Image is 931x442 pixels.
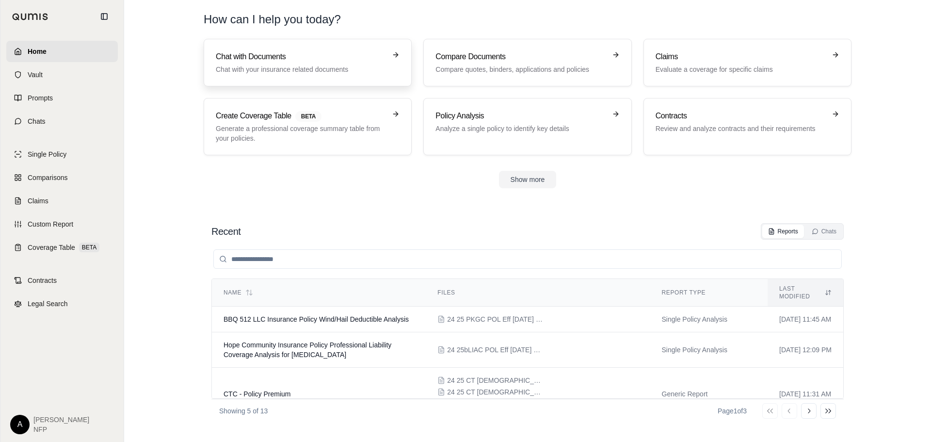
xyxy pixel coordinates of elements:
[806,225,842,238] button: Chats
[28,47,47,56] span: Home
[762,225,804,238] button: Reports
[499,171,557,188] button: Show more
[650,279,768,307] th: Report Type
[768,228,798,235] div: Reports
[768,368,843,421] td: [DATE] 11:31 AM
[812,228,836,235] div: Chats
[204,12,341,27] h1: How can I help you today?
[10,415,30,434] div: A
[28,196,48,206] span: Claims
[447,314,544,324] span: 24 25 PKGC POL Eff 10.17.24 BBQ 512 LLC Policy No. CLP9762748.pdf
[219,406,268,416] p: Showing 5 of 13
[6,190,118,212] a: Claims
[204,39,412,86] a: Chat with DocumentsChat with your insurance related documents
[6,213,118,235] a: Custom Report
[650,368,768,421] td: Generic Report
[295,111,321,122] span: BETA
[28,173,67,182] span: Comparisons
[28,276,57,285] span: Contracts
[447,376,544,385] span: 24 25 CT Church Auto Renewal Proposal.pdf
[28,149,66,159] span: Single Policy
[447,387,544,397] span: 24 25 CT Church Package (incl AR prop) Renewal Proposal.pdf
[6,111,118,132] a: Chats
[656,65,826,74] p: Evaluate a coverage for specific claims
[6,237,118,258] a: Coverage TableBETA
[28,116,46,126] span: Chats
[768,332,843,368] td: [DATE] 12:09 PM
[650,307,768,332] td: Single Policy Analysis
[204,98,412,155] a: Create Coverage TableBETAGenerate a professional coverage summary table from your policies.
[6,144,118,165] a: Single Policy
[779,285,832,300] div: Last modified
[6,64,118,85] a: Vault
[643,98,851,155] a: ContractsReview and analyze contracts and their requirements
[6,41,118,62] a: Home
[12,13,48,20] img: Qumis Logo
[423,98,631,155] a: Policy AnalysisAnalyze a single policy to identify key details
[28,243,75,252] span: Coverage Table
[216,51,386,63] h3: Chat with Documents
[650,332,768,368] td: Single Policy Analysis
[643,39,851,86] a: ClaimsEvaluate a coverage for specific claims
[28,299,68,309] span: Legal Search
[79,243,99,252] span: BETA
[216,65,386,74] p: Chat with your insurance related documents
[224,315,409,323] span: BBQ 512 LLC Insurance Policy Wind/Hail Deductible Analysis
[224,289,414,296] div: Name
[28,93,53,103] span: Prompts
[28,219,73,229] span: Custom Report
[656,124,826,133] p: Review and analyze contracts and their requirements
[768,307,843,332] td: [DATE] 11:45 AM
[447,345,544,355] span: 24 25bLIAC POL Eff 10.24.24 Hope Community Policy No. OPS1586704.pdf
[224,390,290,398] span: CTC - Policy Premium
[423,39,631,86] a: Compare DocumentsCompare quotes, binders, applications and policies
[33,425,89,434] span: NFP
[435,65,606,74] p: Compare quotes, binders, applications and policies
[426,279,650,307] th: Files
[224,341,391,359] span: Hope Community Insurance Policy Professional Liability Coverage Analysis for Psychiatrist
[28,70,43,80] span: Vault
[216,110,386,122] h3: Create Coverage Table
[96,9,112,24] button: Collapse sidebar
[6,293,118,314] a: Legal Search
[656,110,826,122] h3: Contracts
[435,110,606,122] h3: Policy Analysis
[33,415,89,425] span: [PERSON_NAME]
[6,87,118,109] a: Prompts
[216,124,386,143] p: Generate a professional coverage summary table from your policies.
[435,124,606,133] p: Analyze a single policy to identify key details
[718,406,747,416] div: Page 1 of 3
[6,167,118,188] a: Comparisons
[435,51,606,63] h3: Compare Documents
[6,270,118,291] a: Contracts
[656,51,826,63] h3: Claims
[211,225,241,238] h2: Recent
